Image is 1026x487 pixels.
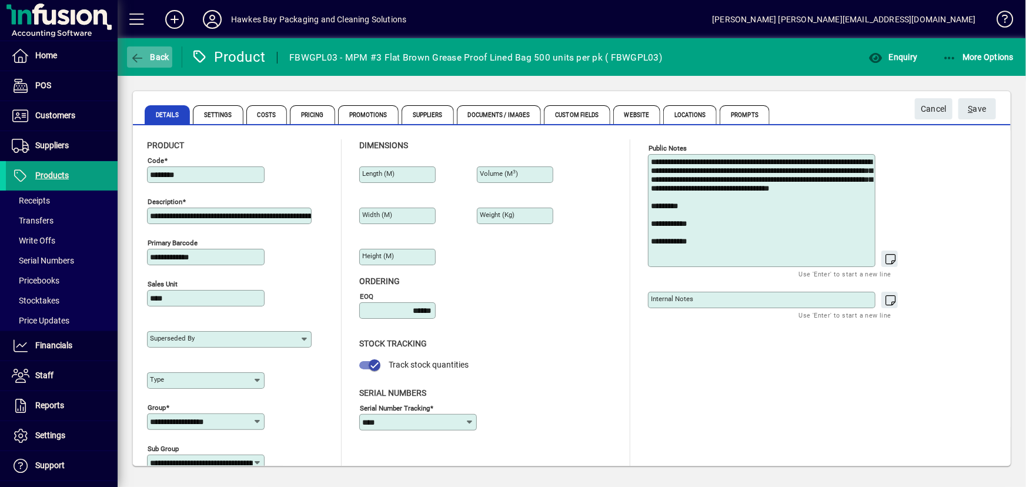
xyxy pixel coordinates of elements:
a: Stocktakes [6,291,118,311]
span: Transfers [12,216,54,225]
span: Reports [35,401,64,410]
span: Stocktakes [12,296,59,305]
button: Save [958,98,996,119]
mat-label: Type [150,375,164,383]
a: Financials [6,331,118,361]
span: Write Offs [12,236,55,245]
span: Prompts [720,105,770,124]
mat-label: Sub group [148,445,179,453]
div: [PERSON_NAME] [PERSON_NAME][EMAIL_ADDRESS][DOMAIN_NAME] [712,10,976,29]
a: Settings [6,421,118,451]
mat-label: Serial Number tracking [360,403,430,412]
mat-label: Primary barcode [148,239,198,247]
span: Support [35,461,65,470]
mat-label: Group [148,403,166,412]
span: Financials [35,341,72,350]
span: Serial Numbers [12,256,74,265]
span: ave [968,99,987,119]
span: Cancel [921,99,947,119]
div: Product [191,48,266,66]
a: Knowledge Base [988,2,1011,41]
mat-hint: Use 'Enter' to start a new line [799,308,891,322]
span: Suppliers [35,141,69,150]
span: Documents / Images [457,105,542,124]
a: Write Offs [6,231,118,251]
span: Staff [35,371,54,380]
a: Serial Numbers [6,251,118,271]
span: Home [35,51,57,60]
span: Customers [35,111,75,120]
mat-label: Height (m) [362,252,394,260]
mat-label: Description [148,198,182,206]
a: Customers [6,101,118,131]
a: Reports [6,391,118,421]
mat-label: EOQ [360,292,373,301]
button: Cancel [915,98,953,119]
mat-hint: Use 'Enter' to start a new line [799,267,891,281]
mat-label: Internal Notes [651,295,693,303]
span: Settings [35,431,65,440]
span: Promotions [338,105,399,124]
mat-label: Length (m) [362,169,395,178]
span: Stock Tracking [359,339,427,348]
sup: 3 [513,169,516,175]
mat-label: Sales unit [148,280,178,288]
app-page-header-button: Back [118,46,182,68]
span: Products [35,171,69,180]
a: Suppliers [6,131,118,161]
mat-label: Public Notes [649,144,687,152]
span: Settings [193,105,243,124]
button: Back [127,46,172,68]
button: Profile [193,9,231,30]
mat-label: Superseded by [150,334,195,342]
span: S [968,104,973,114]
span: Website [613,105,661,124]
a: Price Updates [6,311,118,331]
mat-label: Weight (Kg) [480,211,514,219]
a: Support [6,451,118,481]
span: Pricing [290,105,335,124]
a: Pricebooks [6,271,118,291]
a: Staff [6,361,118,391]
mat-label: Volume (m ) [480,169,518,178]
span: Dimensions [359,141,408,150]
button: Enquiry [865,46,920,68]
div: Hawkes Bay Packaging and Cleaning Solutions [231,10,407,29]
span: Details [145,105,190,124]
button: Add [156,9,193,30]
span: Suppliers [402,105,454,124]
button: More Options [940,46,1017,68]
span: Back [130,52,169,62]
span: Costs [246,105,288,124]
a: POS [6,71,118,101]
span: Locations [663,105,717,124]
span: Custom Fields [544,105,610,124]
span: Serial Numbers [359,388,426,398]
span: Pricebooks [12,276,59,285]
span: POS [35,81,51,90]
a: Receipts [6,191,118,211]
span: Ordering [359,276,400,286]
span: Enquiry [868,52,917,62]
span: Price Updates [12,316,69,325]
span: More Options [943,52,1014,62]
span: Receipts [12,196,50,205]
span: Product [147,141,184,150]
a: Home [6,41,118,71]
a: Transfers [6,211,118,231]
div: FBWGPL03 - MPM #3 Flat Brown Grease Proof Lined Bag 500 units per pk ( FBWGPL03) [289,48,662,67]
span: Track stock quantities [389,360,469,369]
mat-label: Code [148,156,164,165]
mat-label: Width (m) [362,211,392,219]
